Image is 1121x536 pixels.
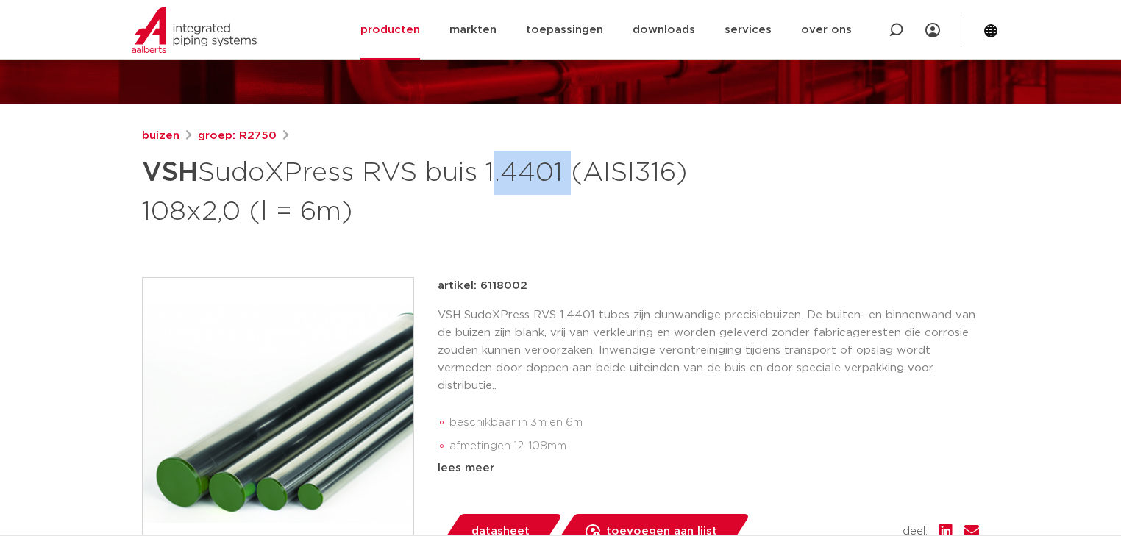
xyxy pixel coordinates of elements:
[142,127,179,145] a: buizen
[438,307,979,395] p: VSH SudoXPress RVS 1.4401 tubes zijn dunwandige precisiebuizen. De buiten- en binnenwand van de b...
[198,127,277,145] a: groep: R2750
[438,460,979,477] div: lees meer
[438,277,527,295] p: artikel: 6118002
[142,160,198,186] strong: VSH
[449,435,979,458] li: afmetingen 12-108mm
[449,411,979,435] li: beschikbaar in 3m en 6m
[142,151,694,230] h1: SudoXPress RVS buis 1.4401 (AISI316) 108x2,0 (l = 6m)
